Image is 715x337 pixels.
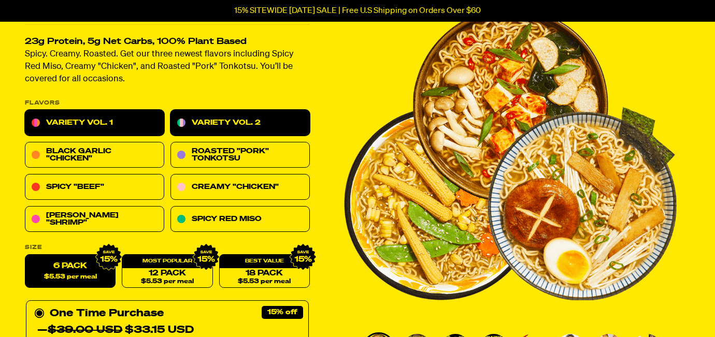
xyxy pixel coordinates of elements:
[25,38,310,47] h2: 23g Protein, 5g Net Carbs, 100% Plant Based
[141,279,194,285] span: $5.53 per meal
[170,142,310,168] a: Roasted "Pork" Tonkotsu
[290,244,317,271] img: IMG_9632.png
[25,100,310,106] p: Flavors
[234,6,481,16] p: 15% SITEWIDE [DATE] SALE | Free U.S Shipping on Orders Over $60
[238,279,291,285] span: $5.53 per meal
[170,110,310,136] a: Variety Vol. 2
[219,255,310,288] a: 18 Pack$5.53 per meal
[95,244,122,271] img: IMG_9632.png
[170,207,310,232] a: Spicy Red Miso
[25,49,310,86] p: Spicy. Creamy. Roasted. Get our three newest flavors including Spicy Red Miso, Creamy "Chicken", ...
[170,174,310,200] a: Creamy "Chicken"
[48,325,122,335] del: $39.00 USD
[192,244,219,271] img: IMG_9632.png
[25,174,164,200] a: Spicy "Beef"
[25,207,164,232] a: [PERSON_NAME] "Shrimp"
[25,245,310,251] label: Size
[122,255,212,288] a: 12 Pack$5.53 per meal
[25,110,164,136] a: Variety Vol. 1
[25,255,116,288] label: 6 Pack
[44,274,97,281] span: $5.53 per meal
[25,142,164,168] a: Black Garlic "Chicken"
